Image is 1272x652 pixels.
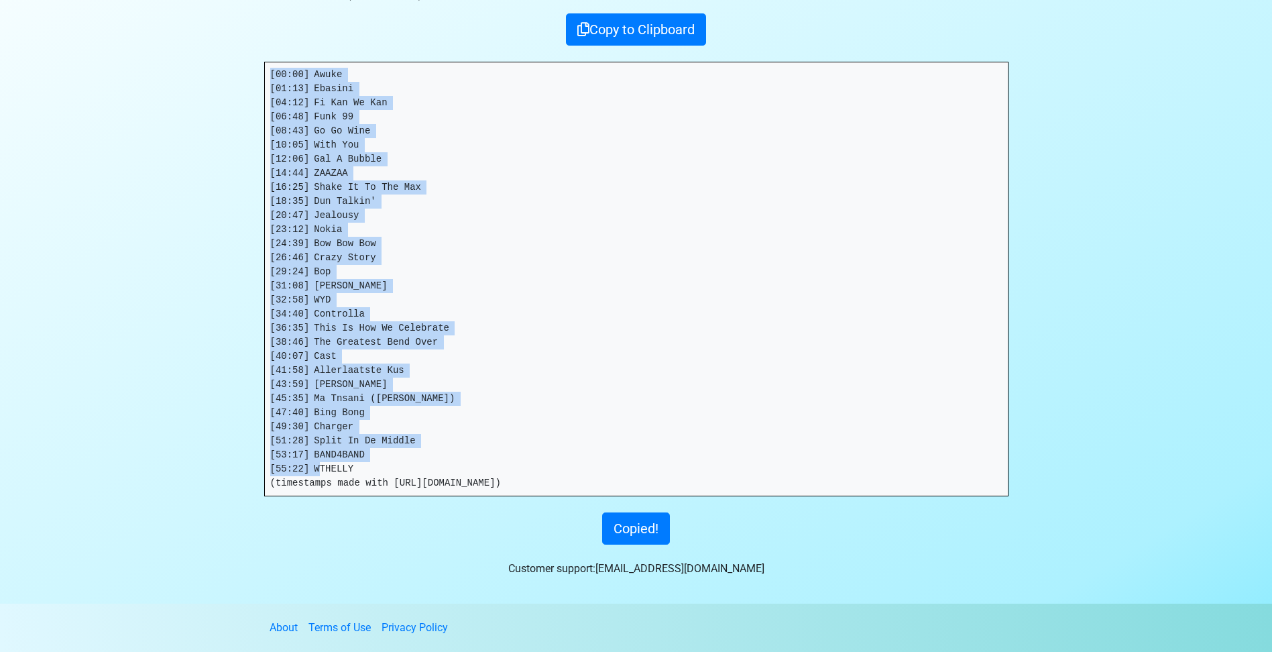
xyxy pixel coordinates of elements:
button: Copied! [602,512,670,545]
pre: [00:00] Awuke [01:13] Ebasini [04:12] Fi Kan We Kan [06:48] Funk 99 [08:43] Go Go Wine [10:05] Wi... [265,62,1008,496]
button: Copy to Clipboard [566,13,706,46]
a: Terms of Use [308,621,371,634]
a: About [270,621,298,634]
a: Privacy Policy [382,621,448,634]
